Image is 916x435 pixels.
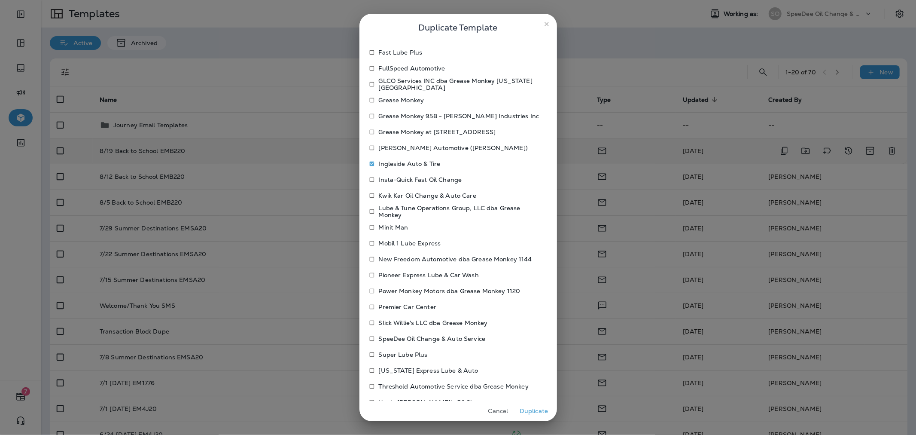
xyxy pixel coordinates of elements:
p: Pioneer Express Lube & Car Wash [379,272,479,279]
button: Duplicate [518,404,550,418]
button: Cancel [482,404,514,418]
p: Ingleside Auto & Tire [379,160,441,167]
p: Premier Car Center [379,303,437,310]
p: Fast Lube Plus [379,49,423,56]
p: Slick Willie's LLC dba Grease Monkey [379,319,488,326]
p: Super Lube Plus [379,351,428,358]
p: GLCO Services INC dba Grease Monkey [US_STATE][GEOGRAPHIC_DATA] [379,77,540,91]
p: Grease Monkey 958 - [PERSON_NAME] Industries Inc [379,113,539,119]
p: [US_STATE] Express Lube & Auto [379,367,478,374]
p: FullSpeed Automotive [379,65,445,72]
p: Minit Man [379,224,408,231]
span: Duplicate Template [419,21,498,34]
p: [PERSON_NAME] Automotive ([PERSON_NAME]) [379,144,528,151]
p: Mobil 1 Lube Express [379,240,441,247]
p: Lube & Tune Operations Group, LLC dba Grease Monkey [379,205,540,218]
p: Kwik Kar Oil Change & Auto Care [379,192,476,199]
p: Insta-Quick Fast Oil Change [379,176,462,183]
button: close [540,17,554,31]
p: New Freedom Automotive dba Grease Monkey 1144 [379,256,532,263]
p: SpeeDee Oil Change & Auto Service [379,335,486,342]
p: Grease Monkey at [STREET_ADDRESS] [379,129,496,135]
p: Threshold Automotive Service dba Grease Monkey [379,383,529,390]
p: Uncle [PERSON_NAME]'s Oil Shoppe [379,399,489,406]
p: Grease Monkey [379,97,424,104]
p: Power Monkey Motors dba Grease Monkey 1120 [379,288,520,294]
